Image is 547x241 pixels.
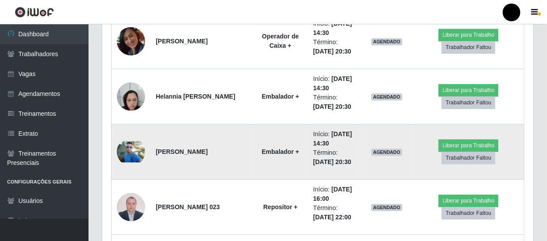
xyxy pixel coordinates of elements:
time: [DATE] 14:30 [313,75,352,92]
span: AGENDADO [371,149,402,156]
img: 1707920397875.jpeg [117,188,145,226]
time: [DATE] 22:00 [313,214,351,221]
strong: Embalador + [262,148,299,155]
li: Início: [313,19,355,38]
time: [DATE] 20:30 [313,158,351,165]
li: Término: [313,93,355,111]
strong: [PERSON_NAME] [156,38,208,45]
img: 1743337822537.jpeg [117,21,145,61]
button: Trabalhador Faltou [442,96,495,109]
li: Início: [313,74,355,93]
strong: Repositor + [263,203,297,210]
time: [DATE] 20:30 [313,103,351,110]
img: 1742358454044.jpeg [117,141,145,162]
button: Trabalhador Faltou [442,207,495,219]
span: AGENDADO [371,204,402,211]
button: Liberar para Trabalho [439,195,498,207]
button: Liberar para Trabalho [439,139,498,152]
time: [DATE] 16:00 [313,186,352,202]
img: 1730987452879.jpeg [117,77,145,115]
span: AGENDADO [371,93,402,100]
strong: Embalador + [262,93,299,100]
button: Trabalhador Faltou [442,41,495,54]
li: Término: [313,203,355,222]
strong: Helannia [PERSON_NAME] [156,93,235,100]
img: CoreUI Logo [15,7,54,18]
time: [DATE] 20:30 [313,48,351,55]
strong: [PERSON_NAME] [156,148,208,155]
time: [DATE] 14:30 [313,130,352,147]
strong: [PERSON_NAME] 023 [156,203,220,210]
strong: Operador de Caixa + [262,33,299,49]
li: Início: [313,185,355,203]
li: Início: [313,130,355,148]
li: Término: [313,148,355,167]
li: Término: [313,38,355,56]
button: Liberar para Trabalho [439,84,498,96]
button: Trabalhador Faltou [442,152,495,164]
span: AGENDADO [371,38,402,45]
button: Liberar para Trabalho [439,29,498,41]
